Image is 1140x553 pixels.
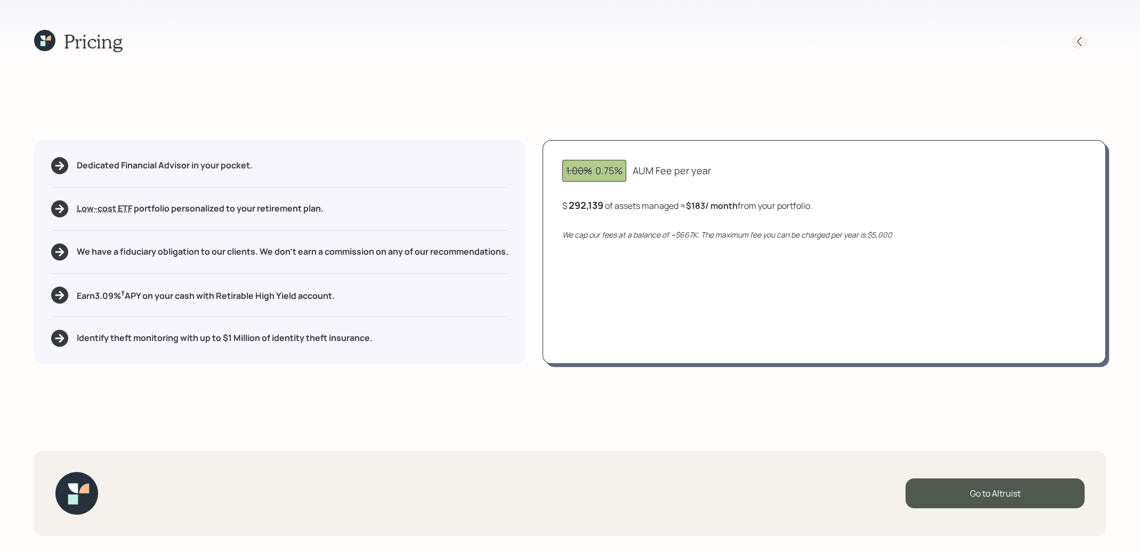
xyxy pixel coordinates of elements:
[562,199,812,212] div: $ of assets managed ≈ from your portfolio .
[77,204,324,214] h5: portfolio personalized to your retirement plan.
[77,288,335,302] h5: Earn 3.09 % APY on your cash with Retirable High Yield account.
[77,202,132,214] span: Low-cost ETF
[111,462,247,542] iframe: Customer reviews powered by Trustpilot
[77,247,508,257] h5: We have a fiduciary obligation to our clients. We don't earn a commission on any of our recommend...
[562,230,892,240] i: We cap our fees at a balance of ~$667K. The maximum fee you can be charged per year is $5,000
[633,164,711,178] div: AUM Fee per year
[686,200,738,212] b: $183 / month
[566,164,622,178] div: 0.75%
[64,30,123,53] h1: Pricing
[569,199,603,212] div: 292,139
[121,288,125,298] sup: †
[77,160,253,170] h5: Dedicated Financial Advisor in your pocket.
[77,333,373,343] h5: Identify theft monitoring with up to $1 Million of identity theft insurance.
[566,164,592,177] span: 1.00%
[905,478,1085,508] div: Go to Altruist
